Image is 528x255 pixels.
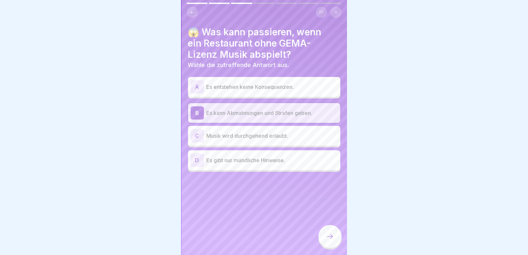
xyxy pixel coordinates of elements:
p: Es gibt nur mündliche Hinweise. [207,156,338,164]
p: Es entstehen keine Konsequenzen. [207,83,338,91]
p: Wähle die zutreffende Antwort aus. [188,61,340,69]
div: A [191,80,204,93]
div: D [191,154,204,167]
div: C [191,129,204,142]
div: B [191,106,204,120]
p: Es kann Abmahnungen und Strafen geben. [207,109,338,117]
p: Musik wird durchgehend erlaubt. [207,132,338,140]
h4: 😱 Was kann passieren, wenn ein Restaurant ohne GEMA-Lizenz Musik abspielt? [188,26,340,60]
